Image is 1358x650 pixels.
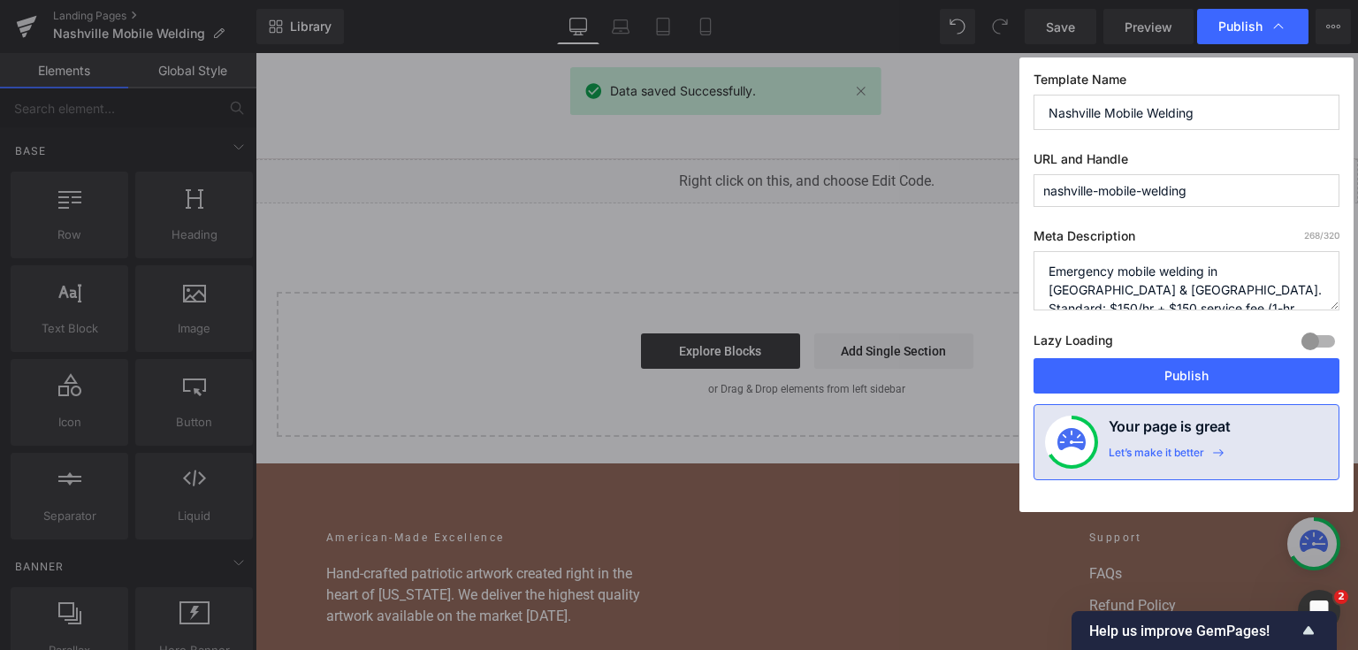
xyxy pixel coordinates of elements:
h4: Your page is great [1109,416,1231,446]
span: Publish [1218,19,1263,34]
img: onboarding-status.svg [1057,428,1086,456]
h2: Support [834,477,1032,493]
button: Show survey - Help us improve GemPages! [1089,620,1319,641]
h2: American-Made Excellence [71,477,407,493]
a: Privacy Policy [834,574,1032,595]
span: /320 [1304,230,1339,241]
iframe: Intercom live chat [1298,590,1340,632]
a: Explore Blocks [385,280,545,316]
a: Add Single Section [559,280,718,316]
label: Meta Description [1034,228,1339,251]
p: Hand-crafted patriotic artwork created right in the heart of [US_STATE]. We deliver the highest q... [71,510,407,574]
span: 2 [1334,590,1348,604]
p: or Drag & Drop elements from left sidebar [50,330,1054,342]
label: Template Name [1034,72,1339,95]
a: FAQs [834,510,1032,531]
span: Help us improve GemPages! [1089,623,1298,639]
textarea: Emergency mobile welding in [GEOGRAPHIC_DATA] & [GEOGRAPHIC_DATA]. Standard: $150/hr + $150 servi... [1034,251,1339,310]
div: Let’s make it better [1109,446,1204,469]
label: URL and Handle [1034,151,1339,174]
button: Publish [1034,358,1339,394]
label: Lazy Loading [1034,329,1113,358]
a: Refund Policy [834,542,1032,563]
span: 268 [1304,230,1320,241]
